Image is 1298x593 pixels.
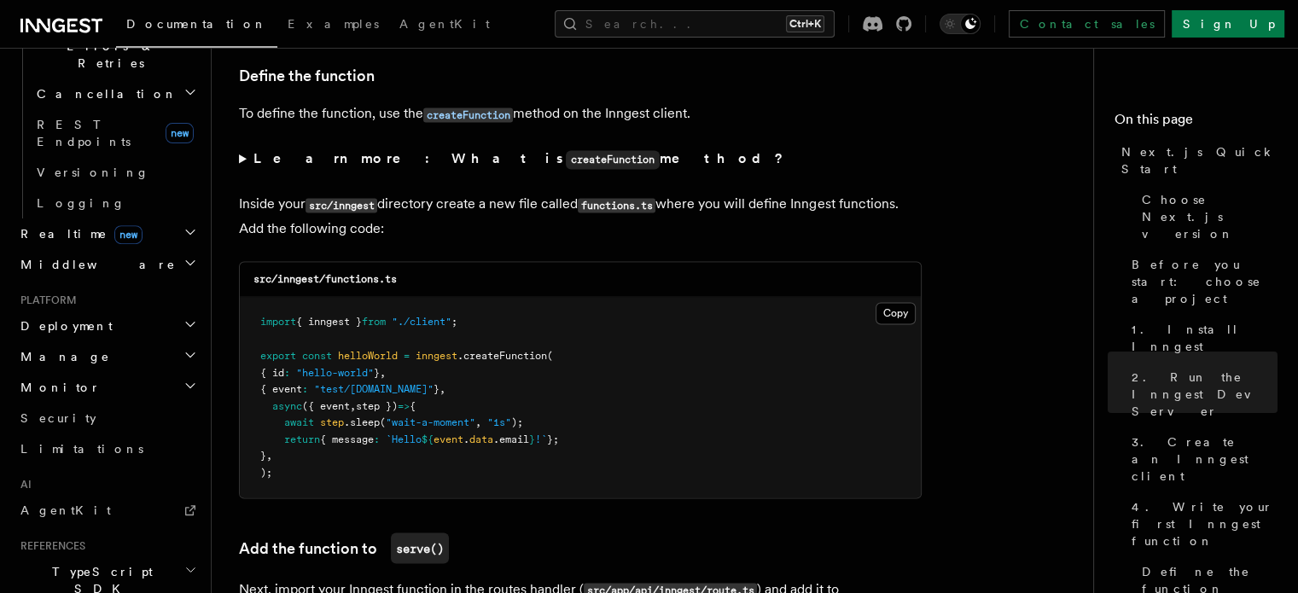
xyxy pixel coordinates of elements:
[302,349,332,361] span: const
[1115,109,1278,137] h4: On this page
[284,366,290,378] span: :
[239,192,922,241] p: Inside your directory create a new file called where you will define Inngest functions. Add the f...
[37,166,149,179] span: Versioning
[14,341,201,372] button: Manage
[493,433,529,445] span: .email
[14,294,77,307] span: Platform
[1121,143,1278,177] span: Next.js Quick Start
[14,478,32,491] span: AI
[14,225,143,242] span: Realtime
[314,382,434,394] span: "test/[DOMAIN_NAME]"
[30,78,201,109] button: Cancellation
[14,379,101,396] span: Monitor
[374,366,380,378] span: }
[876,302,916,324] button: Copy
[1125,249,1278,314] a: Before you start: choose a project
[578,198,655,212] code: functions.ts
[284,416,314,427] span: await
[14,311,201,341] button: Deployment
[404,349,410,361] span: =
[126,17,267,31] span: Documentation
[14,218,201,249] button: Realtimenew
[434,382,439,394] span: }
[416,349,457,361] span: inngest
[37,196,125,210] span: Logging
[239,532,449,563] a: Add the function toserve()
[487,416,511,427] span: "1s"
[386,433,422,445] span: `Hello
[166,123,194,143] span: new
[362,316,386,328] span: from
[20,411,96,425] span: Security
[566,150,660,169] code: createFunction
[511,416,523,427] span: );
[1125,314,1278,362] a: 1. Install Inngest
[1125,427,1278,491] a: 3. Create an Inngest client
[338,349,398,361] span: helloWorld
[423,108,513,122] code: createFunction
[344,416,380,427] span: .sleep
[260,366,284,378] span: { id
[30,188,201,218] a: Logging
[535,433,547,445] span: !`
[260,466,272,478] span: );
[37,118,131,148] span: REST Endpoints
[260,349,296,361] span: export
[1125,362,1278,427] a: 2. Run the Inngest Dev Server
[422,433,434,445] span: ${
[1132,321,1278,355] span: 1. Install Inngest
[20,503,111,517] span: AgentKit
[386,416,475,427] span: "wait-a-moment"
[451,316,457,328] span: ;
[30,109,201,157] a: REST Endpointsnew
[399,17,490,31] span: AgentKit
[277,5,389,46] a: Examples
[389,5,500,46] a: AgentKit
[1172,10,1284,38] a: Sign Up
[547,433,559,445] span: };
[14,249,201,280] button: Middleware
[547,349,553,361] span: (
[1142,191,1278,242] span: Choose Next.js version
[302,399,350,411] span: ({ event
[30,85,178,102] span: Cancellation
[20,442,143,456] span: Limitations
[30,38,185,72] span: Errors & Retries
[529,433,535,445] span: }
[1132,369,1278,420] span: 2. Run the Inngest Dev Server
[356,399,398,411] span: step })
[786,15,824,32] kbd: Ctrl+K
[1135,184,1278,249] a: Choose Next.js version
[14,539,85,553] span: References
[469,433,493,445] span: data
[1132,498,1278,549] span: 4. Write your first Inngest function
[1125,491,1278,556] a: 4. Write your first Inngest function
[1132,433,1278,485] span: 3. Create an Inngest client
[296,316,362,328] span: { inngest }
[239,147,922,172] summary: Learn more: What iscreateFunctionmethod?
[30,31,201,78] button: Errors & Retries
[116,5,277,48] a: Documentation
[14,256,176,273] span: Middleware
[380,366,386,378] span: ,
[1132,256,1278,307] span: Before you start: choose a project
[1009,10,1165,38] a: Contact sales
[284,433,320,445] span: return
[14,317,113,334] span: Deployment
[1115,137,1278,184] a: Next.js Quick Start
[14,403,201,433] a: Security
[457,349,547,361] span: .createFunction
[266,449,272,461] span: ,
[260,382,302,394] span: { event
[320,433,374,445] span: { message
[260,316,296,328] span: import
[380,416,386,427] span: (
[239,102,922,126] p: To define the function, use the method on the Inngest client.
[14,372,201,403] button: Monitor
[306,198,377,212] code: src/inngest
[272,399,302,411] span: async
[410,399,416,411] span: {
[434,433,463,445] span: event
[14,495,201,526] a: AgentKit
[239,64,375,88] a: Define the function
